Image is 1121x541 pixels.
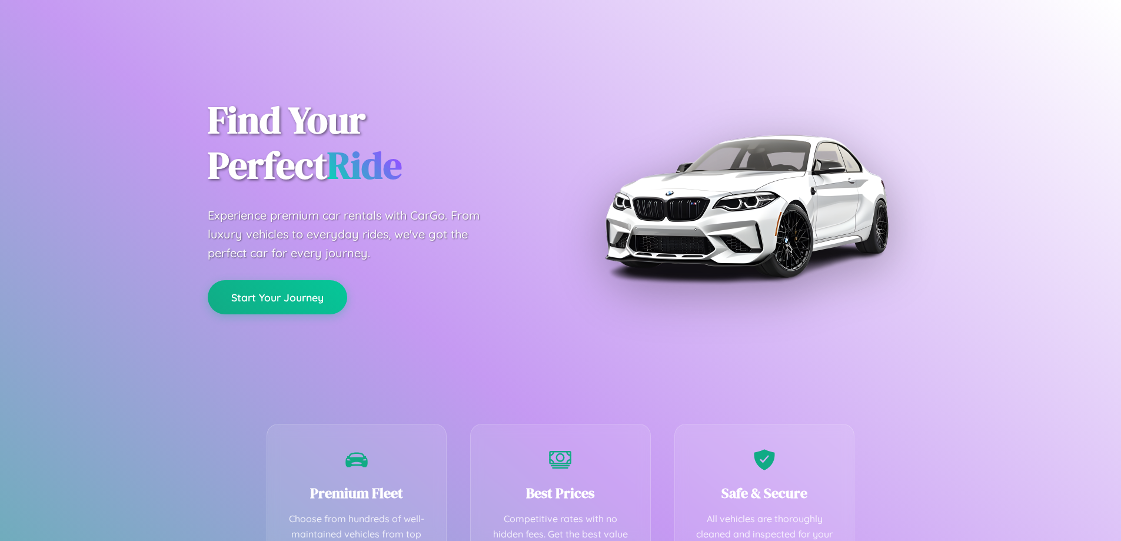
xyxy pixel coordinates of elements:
[599,59,893,353] img: Premium BMW car rental vehicle
[693,483,837,503] h3: Safe & Secure
[285,483,429,503] h3: Premium Fleet
[488,483,633,503] h3: Best Prices
[208,280,347,314] button: Start Your Journey
[327,140,402,191] span: Ride
[208,98,543,188] h1: Find Your Perfect
[208,206,502,263] p: Experience premium car rentals with CarGo. From luxury vehicles to everyday rides, we've got the ...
